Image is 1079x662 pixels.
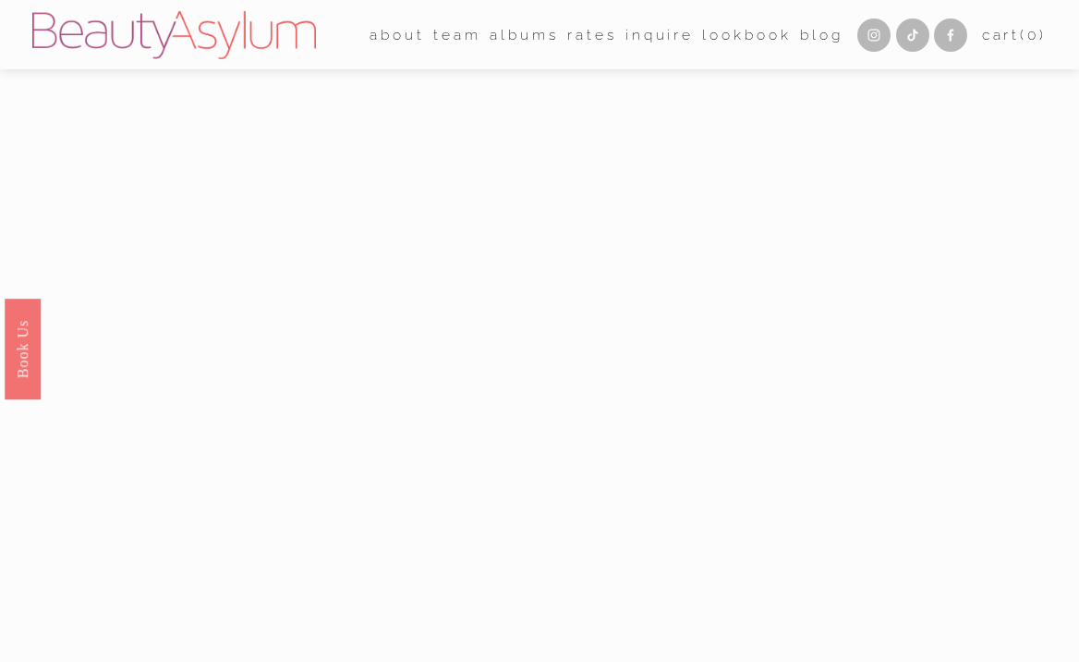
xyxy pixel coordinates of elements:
a: albums [490,20,558,49]
a: Rates [567,20,617,49]
span: ( ) [1020,26,1047,43]
a: TikTok [896,18,929,52]
span: 0 [1027,26,1039,43]
a: folder dropdown [433,20,481,49]
a: 0 items in cart [982,22,1047,48]
a: Book Us [5,299,41,399]
a: Lookbook [702,20,791,49]
a: folder dropdown [370,20,425,49]
span: team [433,22,481,48]
a: Blog [800,20,843,49]
a: Facebook [934,18,967,52]
a: Instagram [857,18,891,52]
span: about [370,22,425,48]
img: Beauty Asylum | Bridal Hair &amp; Makeup Charlotte &amp; Atlanta [32,11,316,59]
a: Inquire [625,20,694,49]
